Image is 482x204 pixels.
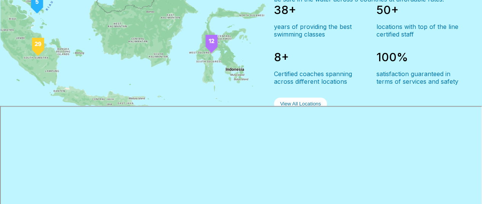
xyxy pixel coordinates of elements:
[376,70,467,85] div: satisfaction guaranteed in terms of services and safety
[274,70,364,85] div: Certified coaches spanning across different locations
[274,3,364,17] div: 38+
[376,23,467,38] div: locations with top of the line certified staff
[376,50,467,64] div: 100%
[274,97,327,110] button: View All Locations
[376,3,467,17] div: 50+
[274,23,364,38] div: years of providing the best swimming classes
[274,50,364,64] div: 8+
